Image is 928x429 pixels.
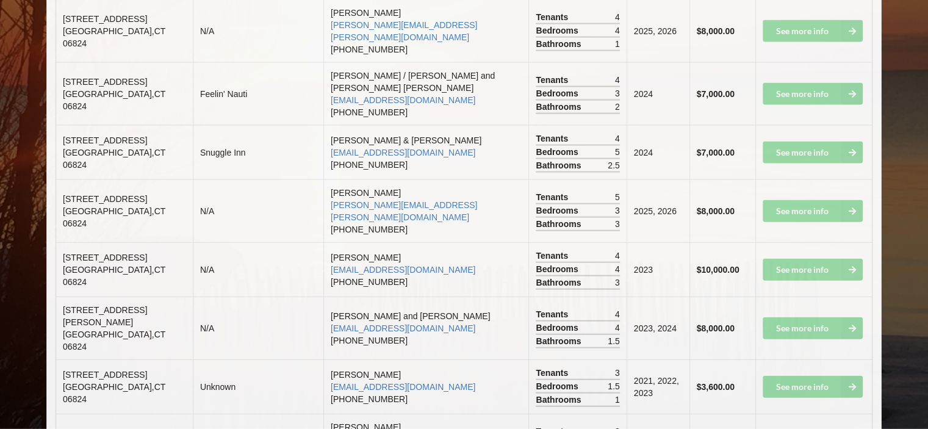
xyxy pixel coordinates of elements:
span: 3 [615,87,620,99]
span: 2 [615,101,620,113]
span: Bedrooms [536,24,581,37]
span: Tenants [536,308,571,320]
td: [PERSON_NAME] [PHONE_NUMBER] [323,242,528,297]
span: 3 [615,367,620,379]
span: Bedrooms [536,146,581,158]
span: Tenants [536,191,571,203]
span: Tenants [536,74,571,86]
a: [EMAIL_ADDRESS][DOMAIN_NAME] [331,265,475,275]
td: 2023, 2024 [627,297,689,359]
td: 2024 [627,125,689,179]
span: 1.5 [608,335,619,347]
span: [STREET_ADDRESS] [63,253,147,262]
span: 4 [615,132,620,145]
span: [GEOGRAPHIC_DATA] , CT 06824 [63,26,165,48]
b: $3,600.00 [697,382,735,392]
td: N/A [193,179,323,242]
td: N/A [193,297,323,359]
b: $7,000.00 [697,148,735,157]
b: $8,000.00 [697,206,735,216]
span: Tenants [536,132,571,145]
span: Bathrooms [536,159,584,171]
a: [PERSON_NAME][EMAIL_ADDRESS][PERSON_NAME][DOMAIN_NAME] [331,200,477,222]
td: [PERSON_NAME] [PHONE_NUMBER] [323,179,528,242]
span: Bathrooms [536,101,584,113]
td: Unknown [193,359,323,414]
td: [PERSON_NAME] & [PERSON_NAME] [PHONE_NUMBER] [323,125,528,179]
span: [GEOGRAPHIC_DATA] , CT 06824 [63,265,165,287]
a: [EMAIL_ADDRESS][DOMAIN_NAME] [331,323,475,333]
span: [STREET_ADDRESS] [63,135,147,145]
td: Feelin' Nauti [193,62,323,125]
span: Tenants [536,250,571,262]
span: Bathrooms [536,218,584,230]
span: [GEOGRAPHIC_DATA] , CT 06824 [63,89,165,111]
span: Tenants [536,367,571,379]
span: 4 [615,308,620,320]
td: [PERSON_NAME] and [PERSON_NAME] [PHONE_NUMBER] [323,297,528,359]
span: [GEOGRAPHIC_DATA] , CT 06824 [63,206,165,228]
span: 4 [615,24,620,37]
span: Bathrooms [536,394,584,406]
span: Bathrooms [536,38,584,50]
span: [GEOGRAPHIC_DATA] , CT 06824 [63,382,165,404]
b: $8,000.00 [697,26,735,36]
span: 1 [615,38,620,50]
span: 2.5 [608,159,619,171]
span: Bedrooms [536,263,581,275]
td: N/A [193,242,323,297]
span: 4 [615,74,620,86]
td: Snuggle Inn [193,125,323,179]
span: 3 [615,276,620,289]
span: Bathrooms [536,335,584,347]
b: $10,000.00 [697,265,739,275]
b: $7,000.00 [697,89,735,99]
a: [EMAIL_ADDRESS][DOMAIN_NAME] [331,382,475,392]
span: [GEOGRAPHIC_DATA] , CT 06824 [63,330,165,351]
b: $8,000.00 [697,323,735,333]
span: 5 [615,146,620,158]
span: 1.5 [608,380,619,392]
span: 5 [615,191,620,203]
td: 2025, 2026 [627,179,689,242]
span: [STREET_ADDRESS] [63,194,147,204]
span: Bedrooms [536,380,581,392]
span: Tenants [536,11,571,23]
td: 2021, 2022, 2023 [627,359,689,414]
span: 4 [615,250,620,262]
a: [EMAIL_ADDRESS][DOMAIN_NAME] [331,95,475,105]
td: [PERSON_NAME] [PHONE_NUMBER] [323,359,528,414]
span: [STREET_ADDRESS] [63,370,147,380]
span: 4 [615,322,620,334]
span: [STREET_ADDRESS] [63,14,147,24]
span: [STREET_ADDRESS] [63,77,147,87]
span: 4 [615,263,620,275]
span: Bedrooms [536,322,581,334]
span: [GEOGRAPHIC_DATA] , CT 06824 [63,148,165,170]
td: [PERSON_NAME] / [PERSON_NAME] and [PERSON_NAME] [PERSON_NAME] [PHONE_NUMBER] [323,62,528,125]
span: [STREET_ADDRESS][PERSON_NAME] [63,305,147,327]
span: Bedrooms [536,204,581,217]
td: 2024 [627,62,689,125]
a: [PERSON_NAME][EMAIL_ADDRESS][PERSON_NAME][DOMAIN_NAME] [331,20,477,42]
a: [EMAIL_ADDRESS][DOMAIN_NAME] [331,148,475,157]
span: Bedrooms [536,87,581,99]
td: 2023 [627,242,689,297]
span: Bathrooms [536,276,584,289]
span: 4 [615,11,620,23]
span: 1 [615,394,620,406]
span: 3 [615,218,620,230]
span: 3 [615,204,620,217]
